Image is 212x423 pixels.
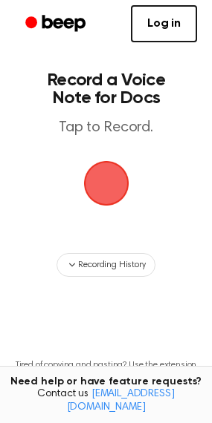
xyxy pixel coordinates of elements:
a: Log in [131,5,197,42]
p: Tired of copying and pasting? Use the extension to automatically insert your recordings. [12,360,200,382]
a: Beep [15,10,99,39]
a: [EMAIL_ADDRESS][DOMAIN_NAME] [67,389,175,413]
span: Recording History [78,258,145,272]
h1: Record a Voice Note for Docs [27,71,185,107]
span: Contact us [9,388,203,414]
button: Recording History [57,253,155,277]
button: Beep Logo [84,161,129,206]
p: Tap to Record. [27,119,185,137]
